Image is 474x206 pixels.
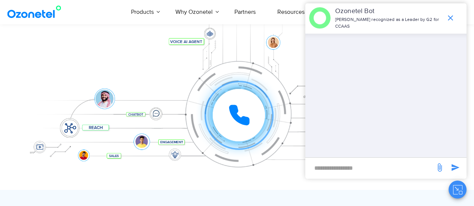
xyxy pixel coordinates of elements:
[309,162,431,175] div: new-msg-input
[335,16,442,30] p: [PERSON_NAME] recognized as a Leader by G2 for CCAAS
[335,6,442,16] p: Ozonetel Bot
[448,160,463,175] span: send message
[309,7,331,29] img: header
[432,160,447,175] span: send message
[443,10,458,25] span: end chat or minimize
[449,181,467,199] button: Close chat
